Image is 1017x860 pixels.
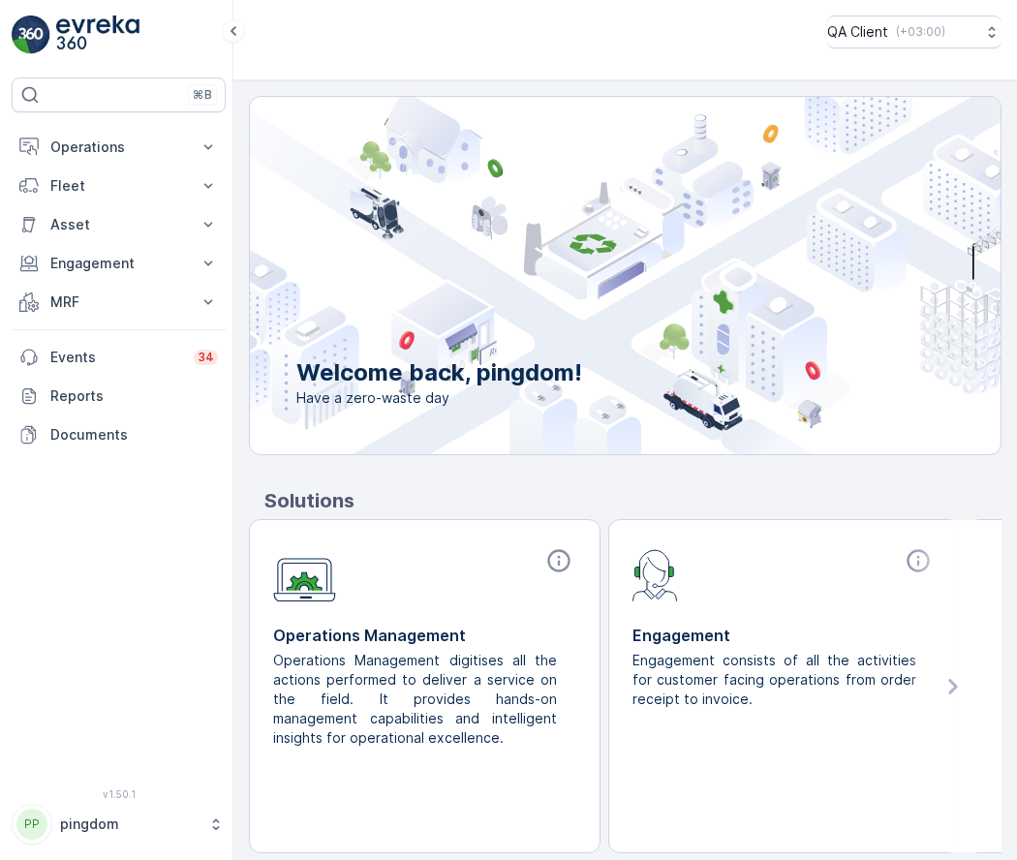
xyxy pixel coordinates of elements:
span: v 1.50.1 [12,788,226,800]
button: Engagement [12,244,226,283]
p: Operations Management [273,624,576,647]
p: Fleet [50,176,187,196]
a: Documents [12,415,226,454]
p: 34 [198,350,214,365]
button: MRF [12,283,226,322]
img: logo_light-DOdMpM7g.png [56,15,139,54]
button: QA Client(+03:00) [827,15,1002,48]
p: Operations Management digitises all the actions performed to deliver a service on the field. It p... [273,651,561,748]
a: Events34 [12,338,226,377]
p: pingdom [60,814,199,834]
p: ( +03:00 ) [896,24,945,40]
p: Operations [50,138,187,157]
p: Documents [50,425,218,445]
p: QA Client [827,22,888,42]
p: Welcome back, pingdom! [296,357,582,388]
button: PPpingdom [12,804,226,845]
span: Have a zero-waste day [296,388,582,408]
p: Engagement [50,254,187,273]
div: PP [16,809,47,840]
button: Fleet [12,167,226,205]
img: city illustration [163,97,1001,454]
p: Solutions [264,486,1002,515]
p: MRF [50,292,187,312]
img: module-icon [632,547,678,601]
button: Asset [12,205,226,244]
img: logo [12,15,50,54]
p: Asset [50,215,187,234]
button: Operations [12,128,226,167]
p: Engagement consists of all the activities for customer facing operations from order receipt to in... [632,651,920,709]
p: ⌘B [193,87,212,103]
p: Engagement [632,624,936,647]
p: Reports [50,386,218,406]
p: Events [50,348,182,367]
a: Reports [12,377,226,415]
img: module-icon [273,547,336,602]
